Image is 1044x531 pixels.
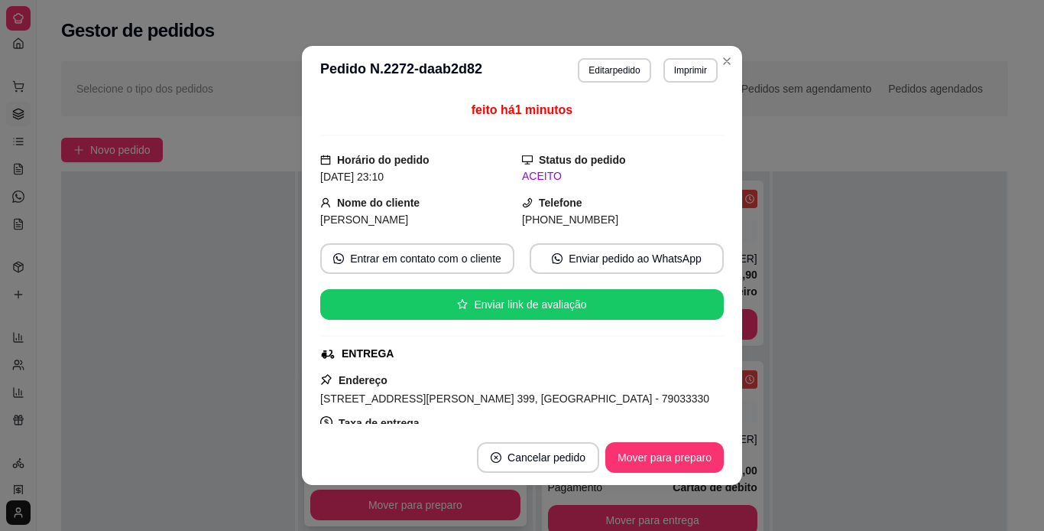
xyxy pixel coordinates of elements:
[715,49,739,73] button: Close
[522,197,533,208] span: phone
[578,58,650,83] button: Editarpedido
[457,299,468,310] span: star
[530,243,724,274] button: whats-appEnviar pedido ao WhatsApp
[605,442,724,473] button: Mover para preparo
[320,393,709,405] span: [STREET_ADDRESS][PERSON_NAME] 399, [GEOGRAPHIC_DATA] - 79033330
[342,346,394,362] div: ENTREGA
[552,253,563,264] span: whats-app
[337,154,430,166] strong: Horário do pedido
[320,289,724,320] button: starEnviar link de avaliação
[477,442,599,473] button: close-circleCancelar pedido
[320,197,331,208] span: user
[522,213,618,226] span: [PHONE_NUMBER]
[320,373,332,386] span: pushpin
[539,197,582,209] strong: Telefone
[320,58,482,83] h3: Pedido N. 2272-daab2d82
[522,155,533,165] span: desktop
[339,374,387,386] strong: Endereço
[491,452,501,463] span: close-circle
[320,155,331,165] span: calendar
[333,253,344,264] span: whats-app
[337,197,420,209] strong: Nome do cliente
[320,243,514,274] button: whats-appEntrar em contato com o cliente
[663,58,718,83] button: Imprimir
[472,103,572,116] span: feito há 1 minutos
[320,416,332,428] span: dollar
[522,168,724,184] div: ACEITO
[539,154,626,166] strong: Status do pedido
[320,213,408,226] span: [PERSON_NAME]
[339,417,420,429] strong: Taxa de entrega
[320,171,384,183] span: [DATE] 23:10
